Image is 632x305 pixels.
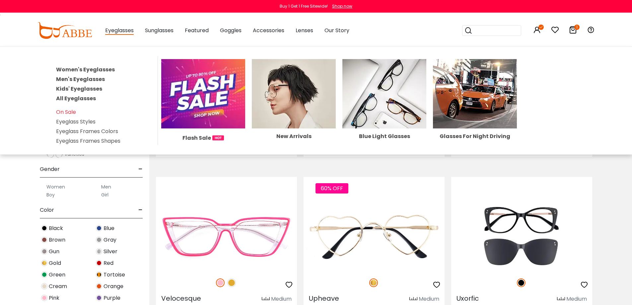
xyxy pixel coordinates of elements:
a: New Arrivals [252,90,336,139]
span: Silver [104,248,117,256]
span: 60% OFF [316,183,348,193]
a: Eyeglass Styles [56,118,96,125]
img: size ruler [557,297,565,302]
span: Sunglasses [145,27,174,34]
span: Uxorfic [456,294,479,303]
span: Eyeglasses [105,27,134,35]
img: Yellow [227,278,236,287]
img: Purple [96,295,102,301]
span: Featured [185,27,209,34]
span: - [138,202,143,218]
span: Goggles [220,27,242,34]
span: Lenses [296,27,313,34]
img: Black [41,225,47,231]
span: Our Story [324,27,349,34]
div: Blue Light Glasses [342,134,426,139]
img: Brown [41,237,47,243]
span: Accessories [253,27,284,34]
a: Eyeglass Frames Colors [56,127,118,135]
img: Gold Upheave - Metal ,Adjust Nose Pads [304,201,445,271]
img: Blue Light Glasses [342,59,426,128]
img: New Arrivals [252,59,336,128]
span: Brown [49,236,65,244]
a: Flash Sale [161,90,245,142]
img: Silver [96,248,102,255]
div: Glasses For Night Driving [433,134,517,139]
span: Gray [104,236,116,244]
img: Tortoise [96,271,102,278]
img: Blue [96,225,102,231]
span: Velocesque [161,294,201,303]
a: Glasses For Night Driving [433,90,517,139]
a: Kids' Eyeglasses [56,85,102,93]
div: Shop now [332,3,352,9]
a: All Eyeglasses [56,95,96,102]
span: Gun [49,248,59,256]
span: Green [49,271,65,279]
span: Red [104,259,113,267]
a: On Sale [56,108,76,116]
a: 1 [569,27,577,35]
div: New Arrivals [252,134,336,139]
img: Pink [41,295,47,301]
a: Eyeglass Frames Shapes [56,137,120,145]
img: size ruler [409,297,417,302]
img: 1724998894317IetNH.gif [212,135,224,140]
div: Medium [271,295,292,303]
img: Cream [41,283,47,289]
img: Green [41,271,47,278]
img: abbeglasses.com [37,22,92,39]
div: Medium [566,295,587,303]
img: Orange [96,283,102,289]
span: Orange [104,282,123,290]
img: Black Uxorfic - Acetate,Metal ,clip on [451,201,592,271]
img: Pink [216,278,225,287]
span: Tortoise [104,271,125,279]
span: Gold [49,259,61,267]
img: size ruler [262,297,270,302]
label: Women [46,183,65,191]
span: Gender [40,161,60,177]
img: Gun [41,248,47,255]
span: Blue [104,224,114,232]
img: Flash Sale [161,59,245,128]
div: Medium [419,295,439,303]
img: Gold [369,278,378,287]
img: Black [517,278,526,287]
img: Glasses For Night Driving [433,59,517,128]
span: Flash Sale [182,134,211,142]
label: Men [101,183,111,191]
i: 1 [574,25,580,30]
a: Shop now [329,3,352,9]
label: Boy [46,191,55,199]
span: Color [40,202,54,218]
a: Women's Eyeglasses [56,66,115,73]
img: Red [96,260,102,266]
span: Upheave [309,294,339,303]
span: - [138,161,143,177]
span: Cream [49,282,67,290]
span: Pink [49,294,59,302]
a: Men's Eyeglasses [56,75,105,83]
label: Girl [101,191,108,199]
img: Gold [41,260,47,266]
div: Buy 1 Get 1 Free Sitewide! [280,3,328,9]
span: Purple [104,294,120,302]
img: Pink Velocesque - Acetate ,Universal Bridge Fit [156,201,297,271]
a: Blue Light Glasses [342,90,426,139]
img: Gray [96,237,102,243]
span: Black [49,224,63,232]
